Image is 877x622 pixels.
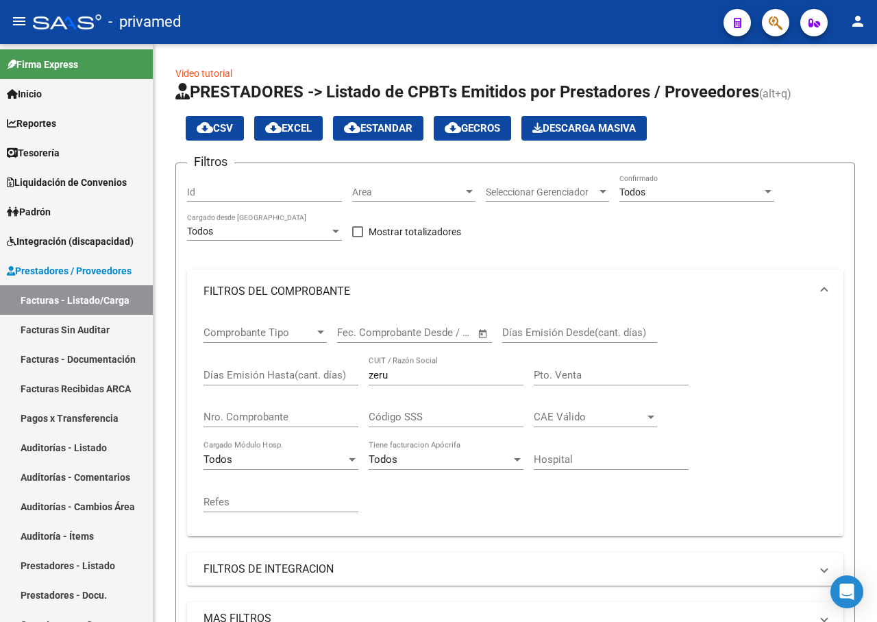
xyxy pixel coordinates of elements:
span: Descarga Masiva [532,122,636,134]
div: FILTROS DEL COMPROBANTE [187,313,843,536]
span: Reportes [7,116,56,131]
button: Open calendar [475,326,491,342]
span: CAE Válido [534,411,645,423]
app-download-masive: Descarga masiva de comprobantes (adjuntos) [521,116,647,141]
span: (alt+q) [759,87,791,100]
span: Inicio [7,86,42,101]
span: Integración (discapacidad) [7,234,134,249]
span: Todos [203,453,232,466]
span: Padrón [7,204,51,219]
span: Mostrar totalizadores [369,224,461,240]
mat-icon: cloud_download [265,119,282,136]
span: Liquidación de Convenios [7,175,127,190]
mat-panel-title: FILTROS DEL COMPROBANTE [203,284,811,299]
span: Seleccionar Gerenciador [486,187,597,198]
span: - privamed [108,7,181,37]
input: Fecha fin [405,326,471,339]
mat-icon: cloud_download [344,119,360,136]
mat-icon: person [850,13,866,29]
mat-icon: cloud_download [445,119,461,136]
span: Area [352,187,463,198]
button: Descarga Masiva [521,116,647,141]
span: EXCEL [265,122,312,134]
mat-expansion-panel-header: FILTROS DE INTEGRACION [187,553,843,586]
button: CSV [186,116,244,141]
button: EXCEL [254,116,323,141]
mat-icon: menu [11,13,27,29]
span: Firma Express [7,57,78,72]
span: CSV [197,122,233,134]
mat-icon: cloud_download [197,119,213,136]
span: Tesorería [7,145,60,160]
button: Estandar [333,116,423,141]
span: Todos [369,453,397,466]
button: Gecros [434,116,511,141]
span: Prestadores / Proveedores [7,263,132,278]
span: PRESTADORES -> Listado de CPBTs Emitidos por Prestadores / Proveedores [175,82,759,101]
span: Gecros [445,122,500,134]
a: Video tutorial [175,68,232,79]
div: Open Intercom Messenger [830,575,863,608]
span: Comprobante Tipo [203,326,314,339]
mat-expansion-panel-header: FILTROS DEL COMPROBANTE [187,270,843,313]
span: Estandar [344,122,412,134]
h3: Filtros [187,152,234,171]
input: Fecha inicio [337,326,393,339]
span: Todos [187,226,213,237]
mat-panel-title: FILTROS DE INTEGRACION [203,562,811,577]
span: Todos [619,187,645,198]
